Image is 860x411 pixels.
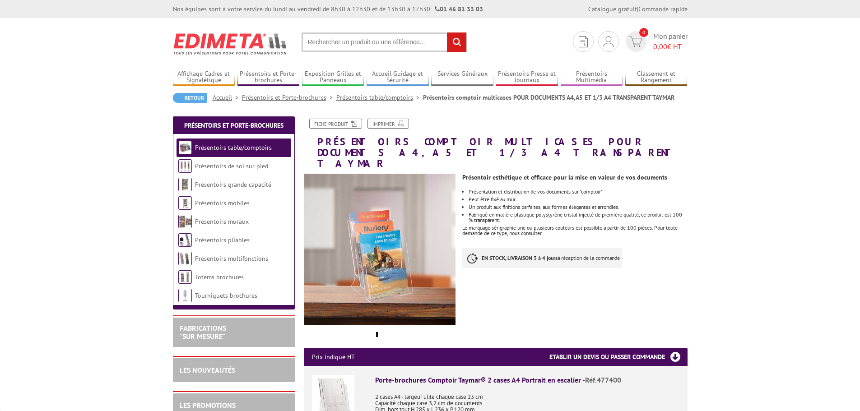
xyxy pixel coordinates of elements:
[435,5,483,13] strong: 01 46 81 33 03
[469,189,687,194] li: Présentation et distribution de vos documents sur "comptoir"
[638,5,688,13] a: Commande rapide
[653,31,688,52] span: Mon panier
[184,121,284,129] a: Présentoirs et Porte-brochures
[178,159,192,173] img: Présentoirs de sol sur pied
[309,119,362,129] a: Fiche produit
[579,36,588,47] img: devis rapide
[469,204,687,210] li: Un produit aux finitions parfaites, aux formes élégantes et arrondies.
[482,254,558,261] strong: EN STOCK, LIVRAISON 3 à 4 jours
[375,375,679,385] div: Porte-brochures Comptoir Taymar® 2 cases A4 Portrait en escalier -
[469,212,687,223] li: Fabriqué en matière plastique polystyrène cristal injecté de première qualité, ce produit est 100...
[302,32,467,52] input: Rechercher un produit ou une référence...
[195,143,272,152] a: Présentoirs table/comptoirs
[195,162,268,170] a: Présentoirs de sol sur pied
[625,70,688,85] a: Classement et Rangement
[297,119,694,169] h1: Présentoirs comptoir multicases POUR DOCUMENTS A4,A5 ET 1/3 A4 TRANSPARENT TAYMAR
[178,270,192,284] img: Totems brochures
[178,196,192,210] img: Présentoirs mobiles
[336,93,423,102] a: Présentoirs table/comptoirs
[462,248,622,268] p: à réception de la commande
[312,348,355,366] p: Prix indiqué HT
[242,93,336,102] a: Présentoirs et Porte-brochures
[561,70,623,85] a: Présentoirs Multimédia
[496,70,558,85] a: Présentoirs Presse et Journaux
[180,323,226,341] a: FABRICATIONS"Sur Mesure"
[195,273,244,281] a: Totems brochures
[653,42,667,51] span: 0,00
[195,199,250,207] a: Présentoirs mobiles
[195,217,249,226] a: Présentoirs muraux
[195,236,250,244] a: Présentoirs pliables
[549,348,688,366] h3: Etablir un devis ou passer commande
[195,291,257,300] a: Tourniquets brochures
[585,375,621,384] span: Réf.477400
[178,233,192,247] img: Présentoirs pliables
[304,174,456,326] img: porte_brochures_comptoirs_multicases_a4_a5_1-3a4_taymar_477300_mise_en_situation.jpg
[180,401,236,410] a: LES PROMOTIONS
[653,42,688,52] span: € HT
[180,365,235,374] a: LES NOUVEAUTÉS
[178,289,192,302] img: Tourniquets brochures
[173,93,207,103] a: Retour
[178,141,192,154] img: Présentoirs table/comptoirs
[195,180,271,189] a: Présentoirs grande capacité
[237,70,300,85] a: Présentoirs et Porte-brochures
[302,70,364,85] a: Exposition Grilles et Panneaux
[462,225,687,236] div: Le marquage sérigraphie une ou plusieurs couleurs est possible à partir de 100 pièces. Pour toute...
[213,93,242,102] a: Accueil
[588,5,688,14] div: |
[431,70,493,85] a: Services Généraux
[195,254,268,263] a: Présentoirs multifonctions
[623,31,688,52] a: devis rapide 0 Mon panier 0,00€ HT
[178,215,192,228] img: Présentoirs muraux
[588,5,637,13] a: Catalogue gratuit
[178,252,192,265] img: Présentoirs multifonctions
[423,93,674,102] li: Présentoirs comptoir multicases POUR DOCUMENTS A4,A5 ET 1/3 A4 TRANSPARENT TAYMAR
[173,5,483,14] div: Nos équipes sont à votre service du lundi au vendredi de 8h30 à 12h30 et de 13h30 à 17h30
[469,197,687,202] li: Peut être fixé au mur.
[604,36,614,47] img: devis rapide
[462,173,667,181] strong: Présentoir esthétique et efficace pour la mise en valeur de vos documents
[447,32,466,52] input: rechercher
[629,37,642,47] img: devis rapide
[173,70,235,85] a: Affichage Cadres et Signalétique
[173,27,288,60] img: Edimeta
[178,178,192,191] img: Présentoirs grande capacité
[367,70,429,85] a: Accueil Guidage et Sécurité
[367,119,409,129] a: Imprimer
[639,28,648,37] span: 0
